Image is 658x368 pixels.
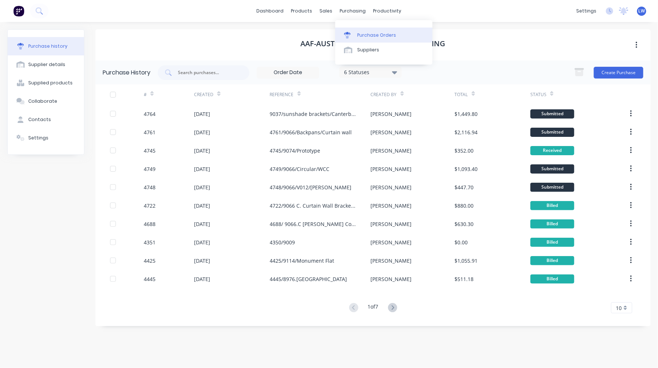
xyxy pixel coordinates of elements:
[368,303,379,313] div: 1 of 7
[335,43,432,57] a: Suppliers
[144,110,156,118] div: 4764
[639,8,645,14] span: LW
[270,128,352,136] div: 4761/9066/Backpans/Curtain wall
[455,110,478,118] div: $1,449.80
[144,220,156,228] div: 4688
[357,32,396,39] div: Purchase Orders
[253,6,288,17] a: dashboard
[103,68,150,77] div: Purchase History
[371,147,412,154] div: [PERSON_NAME]
[270,257,335,265] div: 4425/9114/Monument Flat
[8,110,84,129] button: Contacts
[144,165,156,173] div: 4749
[530,274,574,284] div: Billed
[194,238,210,246] div: [DATE]
[28,80,73,86] div: Supplied products
[455,165,478,173] div: $1,093.40
[28,43,67,50] div: Purchase history
[530,91,546,98] div: Status
[270,110,356,118] div: 9037/sunshade brackets/Canterbury Leisure
[455,257,478,265] div: $1,055.91
[8,92,84,110] button: Collaborate
[144,91,147,98] div: #
[335,28,432,42] a: Purchase Orders
[194,275,210,283] div: [DATE]
[8,74,84,92] button: Supplied products
[371,238,412,246] div: [PERSON_NAME]
[257,67,319,78] input: Order Date
[371,220,412,228] div: [PERSON_NAME]
[357,47,379,53] div: Suppliers
[270,147,321,154] div: 4745/9074/Prototype
[371,183,412,191] div: [PERSON_NAME]
[194,147,210,154] div: [DATE]
[455,128,478,136] div: $2,116.94
[573,6,600,17] div: settings
[455,202,474,209] div: $880.00
[144,202,156,209] div: 4722
[288,6,316,17] div: products
[13,6,24,17] img: Factory
[194,183,210,191] div: [DATE]
[194,257,210,265] div: [DATE]
[344,68,397,76] div: 6 Statuses
[270,238,295,246] div: 4350/9009
[8,37,84,55] button: Purchase history
[530,238,574,247] div: Billed
[270,165,330,173] div: 4749/9066/Circular/WCC
[371,275,412,283] div: [PERSON_NAME]
[455,238,468,246] div: $0.00
[144,147,156,154] div: 4745
[270,91,294,98] div: Reference
[530,109,574,119] div: Submitted
[194,220,210,228] div: [DATE]
[371,128,412,136] div: [PERSON_NAME]
[270,183,352,191] div: 4748/9066/V012/[PERSON_NAME]
[530,128,574,137] div: Submitted
[301,39,446,48] h1: AAF-Australian Aluminium Finishing
[530,164,574,174] div: Submitted
[594,67,643,79] button: Create Purchase
[616,304,622,312] span: 10
[371,165,412,173] div: [PERSON_NAME]
[455,275,474,283] div: $511.18
[530,256,574,265] div: Billed
[371,202,412,209] div: [PERSON_NAME]
[455,91,468,98] div: Total
[530,219,574,229] div: Billed
[530,201,574,210] div: Billed
[144,275,156,283] div: 4445
[28,61,65,68] div: Supplier details
[455,220,474,228] div: $630.30
[194,91,213,98] div: Created
[194,128,210,136] div: [DATE]
[455,147,474,154] div: $352.00
[144,257,156,265] div: 4425
[270,220,356,228] div: 4688/ 9066.C [PERSON_NAME] College Backpans
[530,183,574,192] div: Submitted
[455,183,474,191] div: $447.70
[194,202,210,209] div: [DATE]
[194,165,210,173] div: [DATE]
[316,6,336,17] div: sales
[194,110,210,118] div: [DATE]
[28,116,51,123] div: Contacts
[270,275,347,283] div: 4445/8976.[GEOGRAPHIC_DATA]
[28,135,48,141] div: Settings
[144,238,156,246] div: 4351
[177,69,238,76] input: Search purchases...
[270,202,356,209] div: 4722/9066 C. Curtain Wall Brackets and washers
[530,146,574,155] div: Received
[371,110,412,118] div: [PERSON_NAME]
[144,128,156,136] div: 4761
[371,91,397,98] div: Created By
[371,257,412,265] div: [PERSON_NAME]
[144,183,156,191] div: 4748
[8,55,84,74] button: Supplier details
[370,6,405,17] div: productivity
[28,98,57,105] div: Collaborate
[8,129,84,147] button: Settings
[336,6,370,17] div: purchasing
